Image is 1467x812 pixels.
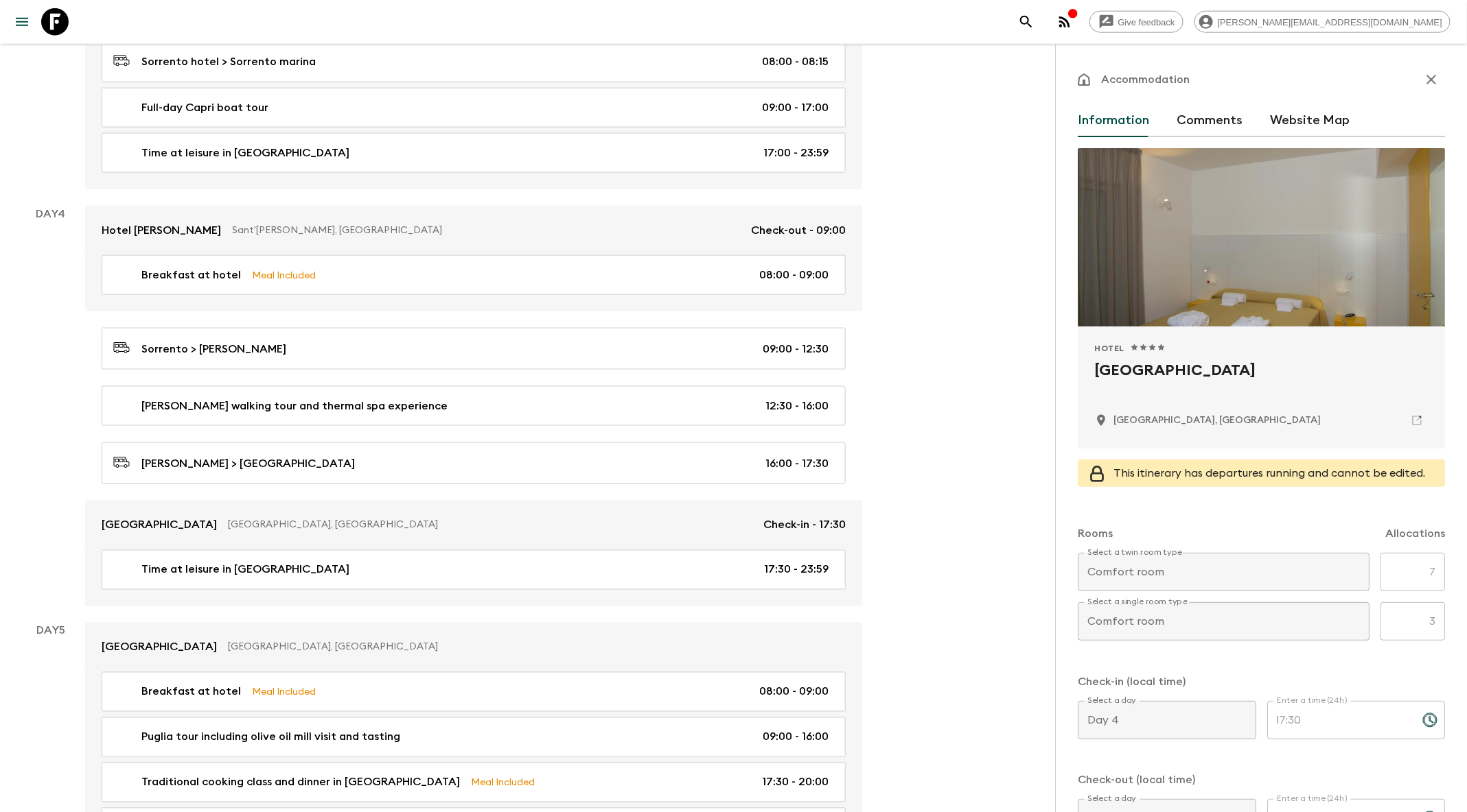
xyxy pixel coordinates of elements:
[764,562,829,578] p: 17:30 - 23:59
[141,341,286,357] p: Sorrento > [PERSON_NAME]
[471,775,535,790] p: Meal Included
[1078,148,1445,326] div: Photo of Colle Del Sole Hotel
[102,639,217,656] p: [GEOGRAPHIC_DATA]
[1267,701,1411,739] input: hh:mm
[141,684,241,700] p: Breakfast at hotel
[228,518,752,532] p: [GEOGRAPHIC_DATA], [GEOGRAPHIC_DATA]
[102,386,846,426] a: [PERSON_NAME] walking tour and thermal spa experience12:30 - 16:00
[763,517,846,534] p: Check-in - 17:30
[763,145,829,161] p: 17:00 - 23:59
[8,8,36,36] button: menu
[102,517,217,534] p: [GEOGRAPHIC_DATA]
[228,641,835,654] p: [GEOGRAPHIC_DATA], [GEOGRAPHIC_DATA]
[1089,11,1183,33] a: Give feedback
[102,255,846,295] a: Breakfast at hotelMeal Included08:00 - 09:00
[1277,793,1348,804] label: Enter a time (24h)
[16,206,85,222] p: Day 4
[1078,525,1113,542] p: Rooms
[85,623,862,672] a: [GEOGRAPHIC_DATA][GEOGRAPHIC_DATA], [GEOGRAPHIC_DATA]
[141,774,460,791] p: Traditional cooking class and dinner in [GEOGRAPHIC_DATA]
[765,455,829,472] p: 16:00 - 17:30
[141,562,349,578] p: Time at leisure in [GEOGRAPHIC_DATA]
[141,398,448,414] p: [PERSON_NAME] walking tour and thermal spa experience
[762,99,829,116] p: 09:00 - 17:00
[1078,673,1445,690] p: Check-in (local time)
[1194,11,1451,33] div: [PERSON_NAME][EMAIL_ADDRESS][DOMAIN_NAME]
[1277,695,1348,706] label: Enter a time (24h)
[759,267,829,283] p: 08:00 - 09:00
[102,328,846,370] a: Sorrento > [PERSON_NAME]09:00 - 12:30
[102,672,846,712] a: Breakfast at hotelMeal Included08:00 - 09:00
[102,550,846,590] a: Time at leisure in [GEOGRAPHIC_DATA]17:30 - 23:59
[141,53,316,70] p: Sorrento hotel > Sorrento marina
[141,267,241,283] p: Breakfast at hotel
[765,398,829,414] p: 12:30 - 16:00
[1094,343,1124,354] span: Hotel
[102,717,846,757] a: Puglia tour including olive oil mill visit and tasting09:00 - 16:00
[252,684,316,700] p: Meal Included
[102,40,846,82] a: Sorrento hotel > Sorrento marina08:00 - 08:15
[141,729,400,745] p: Puglia tour including olive oil mill visit and tasting
[85,501,862,550] a: [GEOGRAPHIC_DATA][GEOGRAPHIC_DATA], [GEOGRAPHIC_DATA]Check-in - 17:30
[1270,104,1350,137] button: Website Map
[1087,596,1188,608] label: Select a single room type
[141,455,355,472] p: [PERSON_NAME] > [GEOGRAPHIC_DATA]
[252,267,316,283] p: Meal Included
[232,224,740,237] p: Sant'[PERSON_NAME], [GEOGRAPHIC_DATA]
[102,222,221,239] p: Hotel [PERSON_NAME]
[1087,547,1182,558] label: Select a twin room type
[1113,468,1425,479] span: This itinerary has departures running and cannot be edited.
[16,623,85,639] p: Day 5
[762,53,829,70] p: 08:00 - 08:15
[102,133,846,173] a: Time at leisure in [GEOGRAPHIC_DATA]17:00 - 23:59
[1111,17,1183,27] span: Give feedback
[85,206,862,255] a: Hotel [PERSON_NAME]Sant'[PERSON_NAME], [GEOGRAPHIC_DATA]Check-out - 09:00
[762,774,829,791] p: 17:30 - 20:00
[141,99,268,116] p: Full-day Capri boat tour
[1177,104,1243,137] button: Comments
[759,684,829,700] p: 08:00 - 09:00
[102,442,846,484] a: [PERSON_NAME] > [GEOGRAPHIC_DATA]16:00 - 17:30
[1087,695,1136,706] label: Select a day
[141,145,349,161] p: Time at leisure in [GEOGRAPHIC_DATA]
[751,222,846,239] p: Check-out - 09:00
[1078,772,1445,788] p: Check-out (local time)
[1078,104,1149,137] button: Information
[102,88,846,128] a: Full-day Capri boat tour09:00 - 17:00
[1101,71,1190,88] p: Accommodation
[1113,414,1321,427] p: Alberobello, Italy
[1385,525,1445,542] p: Allocations
[1210,17,1450,27] span: [PERSON_NAME][EMAIL_ADDRESS][DOMAIN_NAME]
[1087,793,1136,804] label: Select a day
[763,729,829,745] p: 09:00 - 16:00
[102,763,846,802] a: Traditional cooking class and dinner in [GEOGRAPHIC_DATA]Meal Included17:30 - 20:00
[1094,359,1429,403] h2: [GEOGRAPHIC_DATA]
[1013,8,1040,36] button: search adventures
[763,341,829,357] p: 09:00 - 12:30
